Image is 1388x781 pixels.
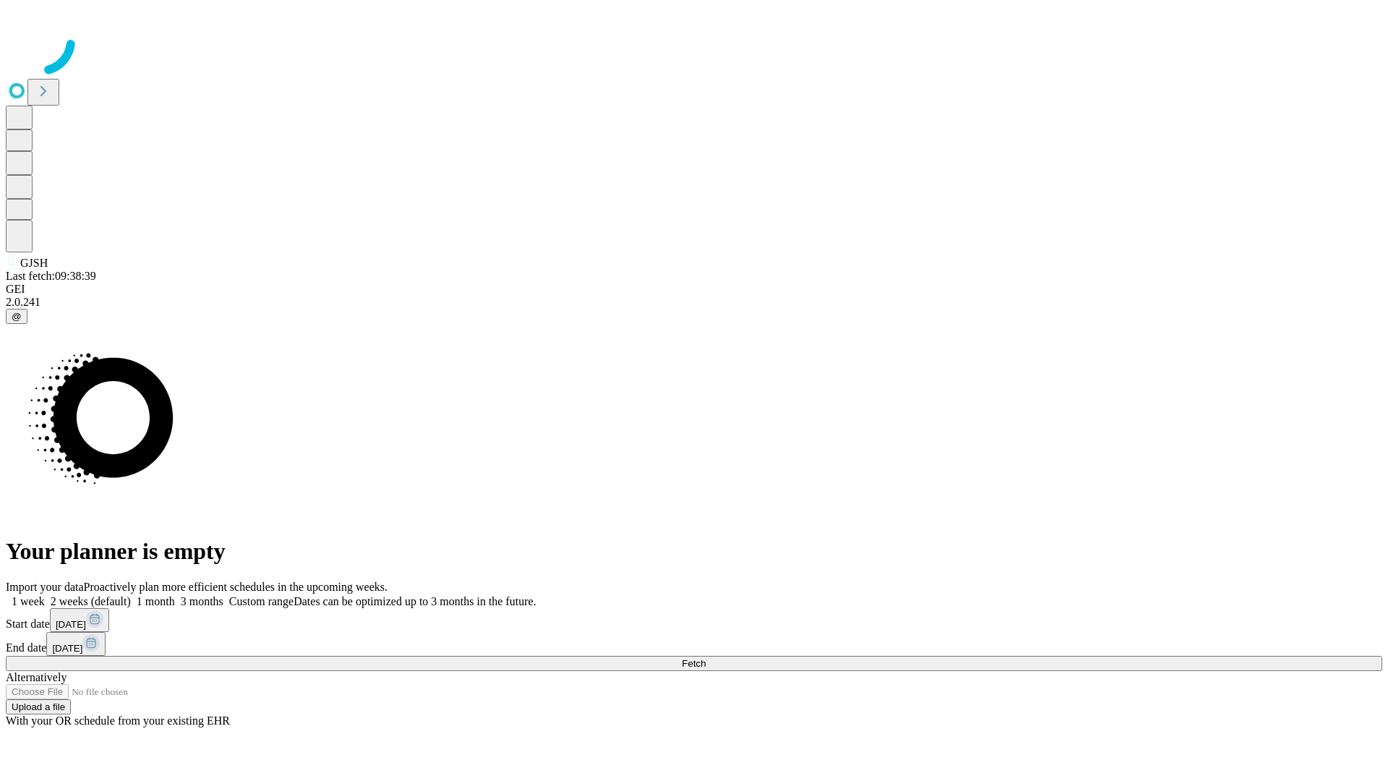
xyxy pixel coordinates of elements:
[6,296,1382,309] div: 2.0.241
[137,595,175,607] span: 1 month
[6,270,96,282] span: Last fetch: 09:38:39
[6,309,27,324] button: @
[46,632,106,656] button: [DATE]
[52,643,82,654] span: [DATE]
[6,608,1382,632] div: Start date
[181,595,223,607] span: 3 months
[294,595,536,607] span: Dates can be optimized up to 3 months in the future.
[6,699,71,714] button: Upload a file
[6,538,1382,565] h1: Your planner is empty
[6,714,230,727] span: With your OR schedule from your existing EHR
[84,581,387,593] span: Proactively plan more efficient schedules in the upcoming weeks.
[12,595,45,607] span: 1 week
[682,658,706,669] span: Fetch
[6,632,1382,656] div: End date
[20,257,48,269] span: GJSH
[6,283,1382,296] div: GEI
[6,581,84,593] span: Import your data
[51,595,131,607] span: 2 weeks (default)
[56,619,86,630] span: [DATE]
[12,311,22,322] span: @
[229,595,294,607] span: Custom range
[6,671,67,683] span: Alternatively
[50,608,109,632] button: [DATE]
[6,656,1382,671] button: Fetch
